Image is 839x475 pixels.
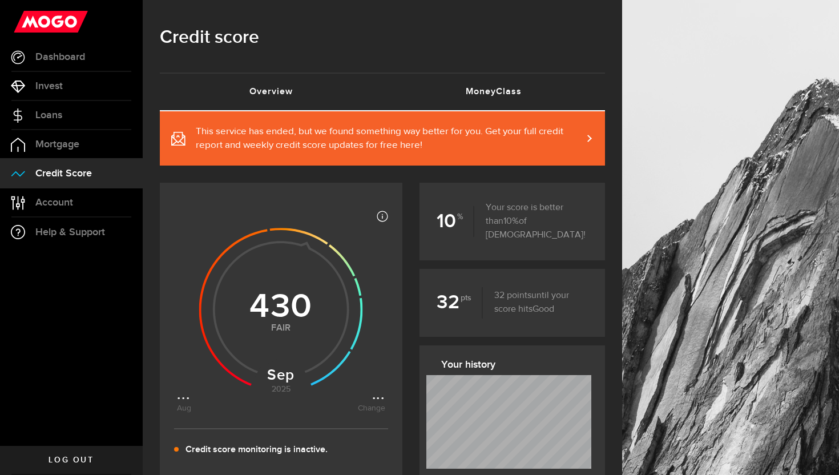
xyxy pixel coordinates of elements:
[437,287,483,318] b: 32
[533,305,554,314] span: Good
[196,125,582,152] span: This service has ended, but we found something way better for you. Get your full credit report an...
[382,74,605,110] a: MoneyClass
[160,74,382,110] a: Overview
[35,168,92,179] span: Credit Score
[185,443,328,457] p: Credit score monitoring is inactive.
[494,291,531,300] span: 32 points
[441,356,591,374] h3: Your history
[437,206,474,237] b: 10
[483,289,588,316] p: until your score hits
[35,81,63,91] span: Invest
[9,5,43,39] button: Open LiveChat chat widget
[35,110,62,120] span: Loans
[35,227,105,237] span: Help & Support
[160,23,605,53] h1: Credit score
[35,139,79,150] span: Mortgage
[49,456,94,464] span: Log out
[35,52,85,62] span: Dashboard
[503,217,519,226] span: 10
[160,73,605,111] ul: Tabs Navigation
[35,198,73,208] span: Account
[160,111,605,166] a: This service has ended, but we found something way better for you. Get your full credit report an...
[474,201,588,242] p: Your score is better than of [DEMOGRAPHIC_DATA]!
